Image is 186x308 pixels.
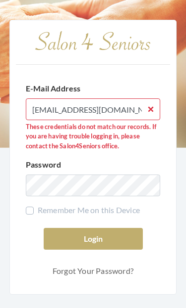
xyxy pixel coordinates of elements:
img: Salon 4 Seniors [29,26,158,56]
a: Forgot Your Password? [44,262,143,280]
input: Enter Username [26,98,161,120]
button: Login [44,228,143,250]
label: Password [26,159,62,171]
label: Remember Me on this Device [26,204,140,216]
strong: These credentials do not match our records. If you are having trouble logging in, please contact ... [26,123,156,149]
label: E-Mail Address [26,83,81,94]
